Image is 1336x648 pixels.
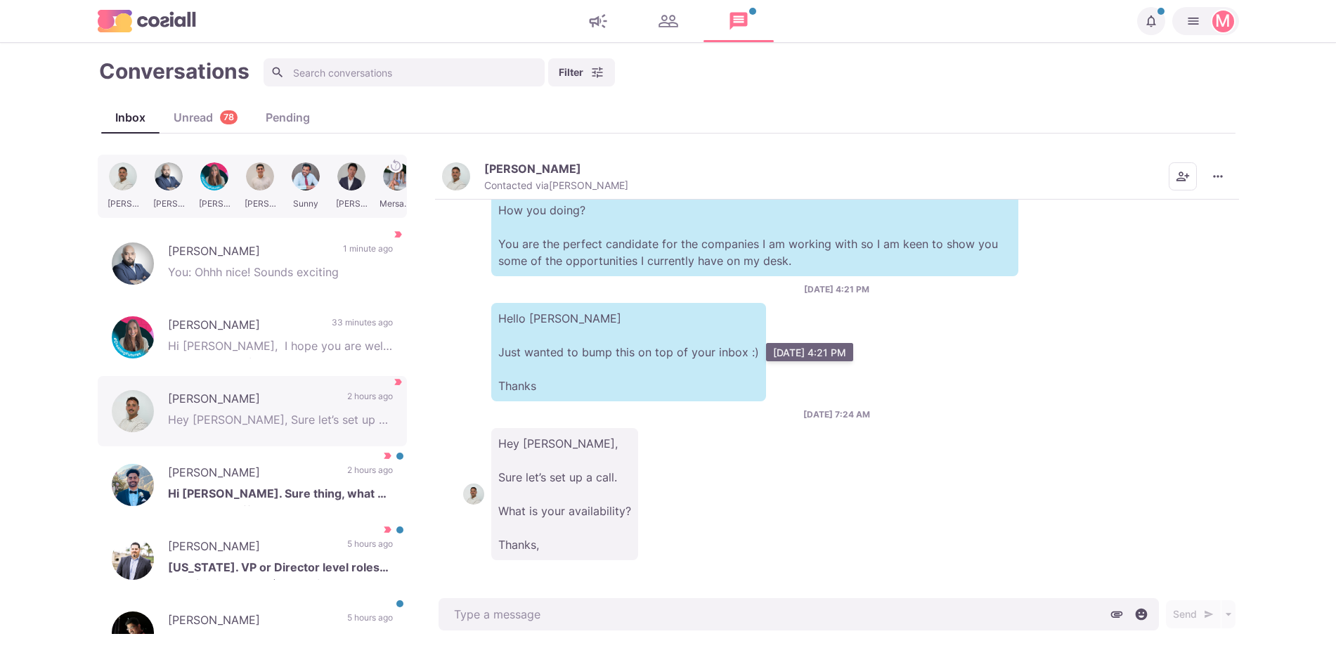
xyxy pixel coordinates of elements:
[803,408,870,421] p: [DATE] 7:24 AM
[1169,162,1197,190] button: Add add contacts
[168,485,393,506] p: Hi [PERSON_NAME]. Sure thing, what do you have to offer?
[463,484,484,505] img: Stuart Rojas
[101,109,160,126] div: Inbox
[98,10,196,32] img: logo
[343,242,393,264] p: 1 minute ago
[548,58,615,86] button: Filter
[1204,162,1232,190] button: More menu
[1106,604,1127,625] button: Attach files
[804,283,869,296] p: [DATE] 4:21 PM
[491,161,1018,276] p: Hello [PERSON_NAME], How you doing? You are the perfect candidate for the companies I am working ...
[99,58,249,84] h1: Conversations
[112,242,154,285] img: Shrey Sharma
[264,58,545,86] input: Search conversations
[168,611,333,633] p: [PERSON_NAME]
[223,111,234,124] p: 78
[347,390,393,411] p: 2 hours ago
[1172,7,1239,35] button: Martin
[168,464,333,485] p: [PERSON_NAME]
[442,162,470,190] img: Stuart Rojas
[347,538,393,559] p: 5 hours ago
[112,538,154,580] img: John Madrigal
[168,411,393,432] p: Hey [PERSON_NAME], Sure let’s set up a call. What is your availability? Thanks,
[168,264,393,285] p: You: Ohhh nice! Sounds exciting
[1131,604,1152,625] button: Select emoji
[491,428,638,560] p: Hey [PERSON_NAME], Sure let’s set up a call. What is your availability? Thanks,
[112,464,154,506] img: Ojan Sobhanpanah
[168,337,393,358] p: Hi [PERSON_NAME], I hope you are well and thank you for reaching out. I am not particularly inter...
[112,390,154,432] img: Stuart Rojas
[112,316,154,358] img: Amelia Lambrianou-Gough
[1137,7,1165,35] button: Notifications
[168,242,329,264] p: [PERSON_NAME]
[442,162,628,192] button: Stuart Rojas[PERSON_NAME]Contacted via[PERSON_NAME]
[168,316,318,337] p: [PERSON_NAME]
[491,303,766,401] p: Hello [PERSON_NAME] Just wanted to bump this on top of your inbox :) Thanks
[252,109,324,126] div: Pending
[168,559,393,580] p: [US_STATE]. VP or Director level roles working remotely. $200k+ in comp.
[160,109,252,126] div: Unread
[332,316,393,337] p: 33 minutes ago
[347,611,393,633] p: 5 hours ago
[1215,13,1231,30] div: Martin
[168,390,333,411] p: [PERSON_NAME]
[484,179,628,192] p: Contacted via [PERSON_NAME]
[168,538,333,559] p: [PERSON_NAME]
[484,162,581,176] p: [PERSON_NAME]
[347,464,393,485] p: 2 hours ago
[1166,600,1221,628] button: Send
